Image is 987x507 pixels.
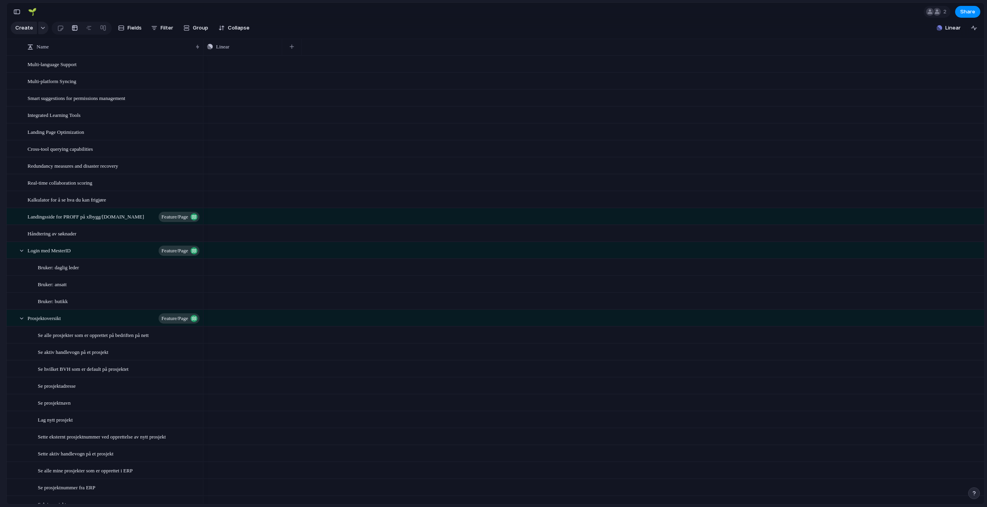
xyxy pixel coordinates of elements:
span: Share [960,8,975,16]
span: Integrated Learning Tools [28,110,81,119]
div: 🌱 [28,6,37,17]
span: Feature/page [161,211,188,222]
span: Redundancy measures and disaster recovery [28,161,118,170]
button: Feature/page [159,313,200,324]
button: Fields [115,22,145,34]
span: Se prosjektnummer fra ERP [38,483,95,492]
span: Name [37,43,49,51]
button: Feature/page [159,246,200,256]
span: Create [15,24,33,32]
span: Feature/page [161,245,188,256]
button: Collapse [215,22,253,34]
button: Filter [148,22,176,34]
span: Se hvilket BVH som er default på prosjektet [38,364,129,373]
span: Se alle mine prosjekter som er opprettet i ERP [38,466,133,475]
span: Landing Page Optimization [28,127,84,136]
span: Håndtering av søknader [28,229,76,238]
span: Real-time collaboration scoring [28,178,92,187]
span: Landingsside for PROFF på xlbygg/[DOMAIN_NAME] [28,212,144,221]
button: Create [11,22,37,34]
button: Feature/page [159,212,200,222]
span: Multi-language Support [28,59,77,68]
span: Bruker: butikk [38,296,68,305]
span: Group [193,24,208,32]
span: Fields [128,24,142,32]
span: Collapse [228,24,250,32]
span: Bruker: daglig leder [38,263,79,272]
span: Se prosjektadresse [38,381,76,390]
span: Multi-platform Syncing [28,76,76,85]
span: Sette aktiv handlevogn på et prosjekt [38,449,113,458]
span: Lag nytt prosjekt [38,415,73,424]
button: Linear [933,22,964,34]
span: Se alle prosjekter som er opprettet på bedriften på nett [38,330,149,339]
span: Feature/page [161,313,188,324]
span: Linear [945,24,961,32]
button: Share [955,6,980,18]
span: Linear [216,43,229,51]
span: Prosjektoversikt [28,313,61,322]
span: Kalkulator for å se hva du kan frigjøre [28,195,106,204]
button: 🌱 [26,6,39,18]
span: Bruker: ansatt [38,279,67,289]
span: Cross-tool querying capabilities [28,144,93,153]
button: Group [179,22,212,34]
span: Smart suggestions for permissions management [28,93,125,102]
span: 2 [943,8,949,16]
span: Filter [161,24,173,32]
span: Login med MesterID [28,246,71,255]
span: Sette eksternt prosjektnummer ved opprettelse av nytt prosjekt [38,432,166,441]
span: Se prosjektnavn [38,398,70,407]
span: Se aktiv handlevogn på et prosjekt [38,347,108,356]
